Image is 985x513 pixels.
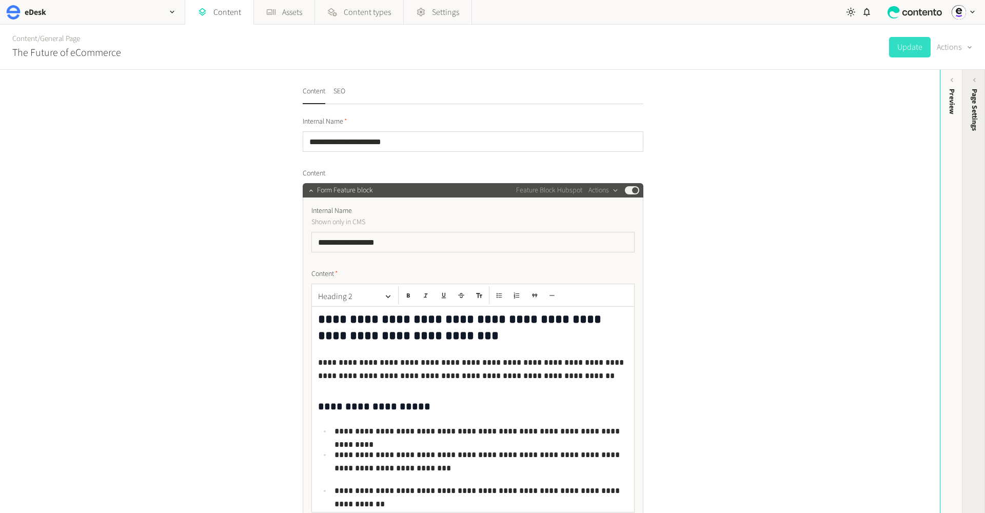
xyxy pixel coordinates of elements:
h2: eDesk [25,6,46,18]
a: General Page [40,33,80,44]
span: Form Feature block [317,185,373,196]
span: / [37,33,40,44]
button: Actions [937,37,973,57]
button: Heading 2 [314,286,396,307]
span: Settings [432,6,459,18]
h2: The Future of eCommerce [12,45,121,61]
div: Preview [947,89,957,114]
span: Page Settings [969,89,980,131]
img: Unni Nambiar [952,5,966,19]
span: Content [303,168,325,179]
button: Update [889,37,931,57]
span: Internal Name [303,116,347,127]
button: Content [303,86,325,104]
button: SEO [333,86,345,104]
a: Content [12,33,37,44]
p: Shown only in CMS [311,216,545,228]
span: Feature Block Hubspot [516,185,582,196]
img: eDesk [6,5,21,19]
span: Content types [344,6,391,18]
span: Internal Name [311,206,352,216]
span: Content [311,269,338,280]
button: Actions [588,184,619,196]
